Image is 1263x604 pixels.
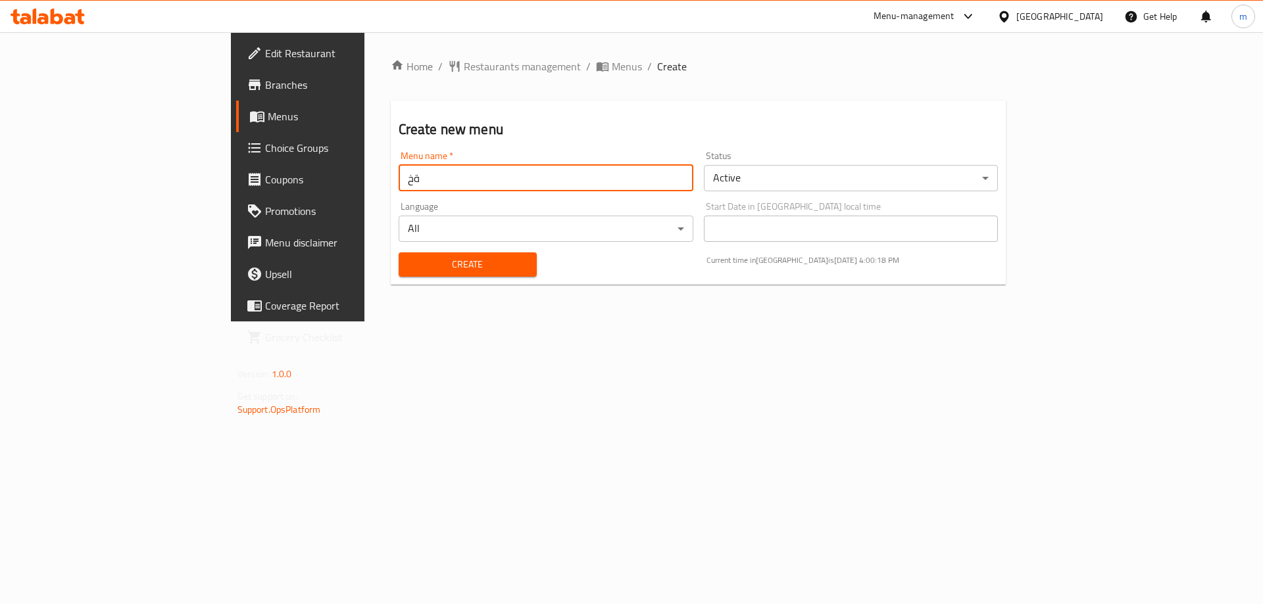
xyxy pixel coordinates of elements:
div: [GEOGRAPHIC_DATA] [1016,9,1103,24]
a: Coverage Report [236,290,442,321]
a: Menus [596,58,642,74]
a: Edit Restaurant [236,37,442,69]
a: Choice Groups [236,132,442,164]
span: Upsell [265,266,432,282]
span: Get support on: [237,388,298,405]
span: Menus [612,58,642,74]
div: All [399,216,693,242]
a: Support.OpsPlatform [237,401,321,418]
nav: breadcrumb [391,58,1006,74]
a: Restaurants management [448,58,581,74]
span: Coverage Report [265,298,432,314]
span: Create [409,256,526,273]
li: / [586,58,591,74]
div: Active [704,165,999,191]
span: Edit Restaurant [265,45,432,61]
p: Current time in [GEOGRAPHIC_DATA] is [DATE] 4:00:18 PM [706,254,999,266]
span: Grocery Checklist [265,329,432,345]
h2: Create new menu [399,120,999,139]
a: Coupons [236,164,442,195]
a: Promotions [236,195,442,227]
a: Upsell [236,258,442,290]
span: Promotions [265,203,432,219]
button: Create [399,252,537,277]
span: m [1239,9,1247,24]
span: Menus [268,108,432,124]
li: / [647,58,652,74]
span: Coupons [265,172,432,187]
a: Grocery Checklist [236,321,442,353]
span: Branches [265,77,432,93]
span: Menu disclaimer [265,235,432,250]
a: Menu disclaimer [236,227,442,258]
span: Create [657,58,687,74]
span: Restaurants management [464,58,581,74]
input: Please enter Menu name [399,165,693,191]
span: 1.0.0 [272,365,292,383]
span: Choice Groups [265,140,432,156]
a: Menus [236,101,442,132]
a: Branches [236,69,442,101]
div: Menu-management [874,9,954,24]
span: Version: [237,365,270,383]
